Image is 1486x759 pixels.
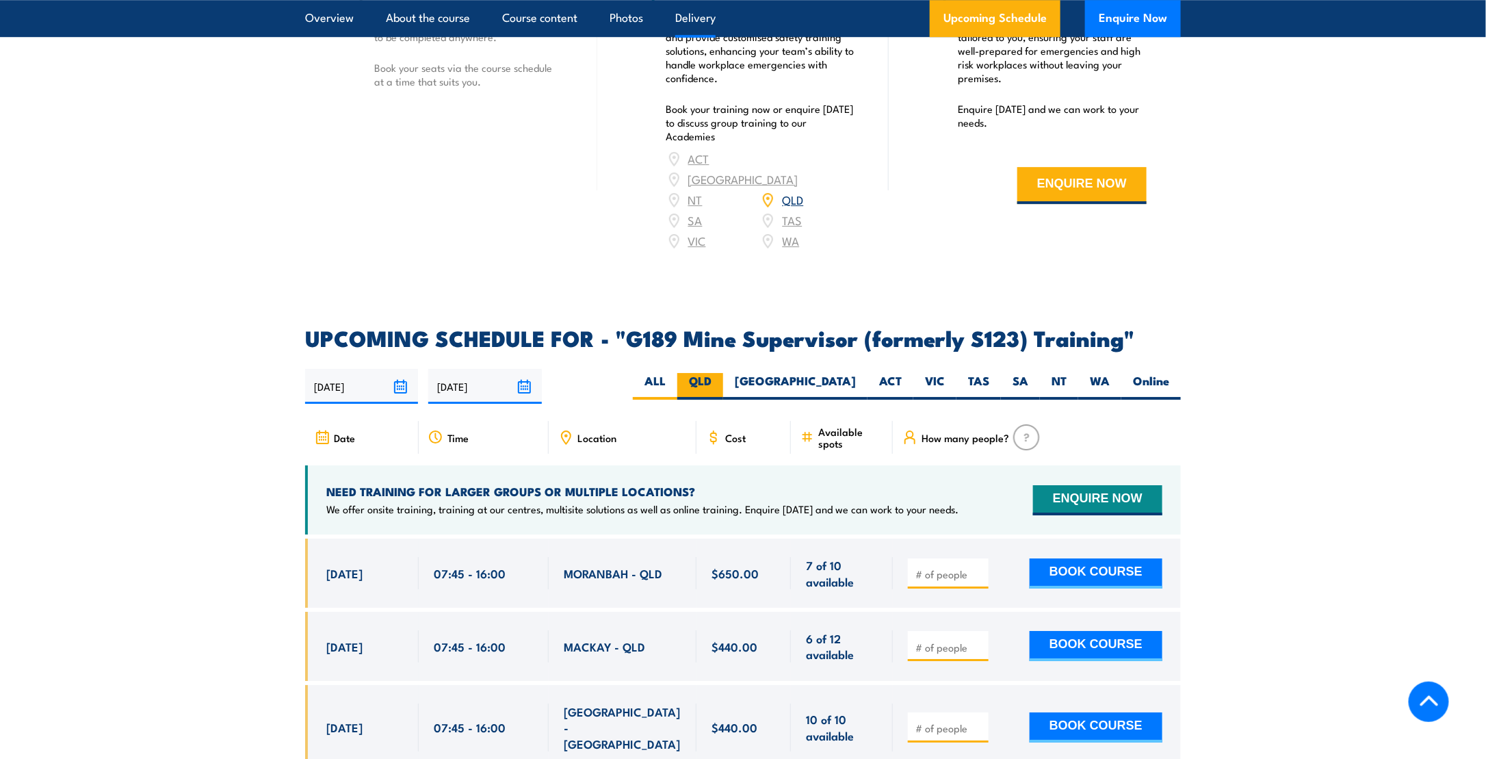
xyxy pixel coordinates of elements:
[666,16,855,85] p: Our Academies are located nationally and provide customised safety training solutions, enhancing ...
[725,432,746,443] span: Cost
[434,565,506,581] span: 07:45 - 16:00
[1033,485,1162,515] button: ENQUIRE NOW
[1121,373,1181,400] label: Online
[922,432,1009,443] span: How many people?
[677,373,723,400] label: QLD
[326,484,959,499] h4: NEED TRAINING FOR LARGER GROUPS OR MULTIPLE LOCATIONS?
[374,61,563,88] p: Book your seats via the course schedule at a time that suits you.
[326,565,363,581] span: [DATE]
[712,565,759,581] span: $650.00
[806,711,878,743] span: 10 of 10 available
[1017,167,1147,204] button: ENQUIRE NOW
[1001,373,1040,400] label: SA
[958,102,1147,129] p: Enquire [DATE] and we can work to your needs.
[915,567,984,581] input: # of people
[712,719,757,735] span: $440.00
[428,369,541,404] input: To date
[958,16,1147,85] p: We offer convenient nationwide training tailored to you, ensuring your staff are well-prepared fo...
[326,719,363,735] span: [DATE]
[434,719,506,735] span: 07:45 - 16:00
[782,191,803,207] a: QLD
[305,369,418,404] input: From date
[633,373,677,400] label: ALL
[334,432,355,443] span: Date
[434,639,506,654] span: 07:45 - 16:00
[806,557,878,589] span: 7 of 10 available
[1030,631,1162,661] button: BOOK COURSE
[868,373,913,400] label: ACT
[577,432,616,443] span: Location
[564,565,662,581] span: MORANBAH - QLD
[564,704,681,751] span: [GEOGRAPHIC_DATA] - [GEOGRAPHIC_DATA]
[915,721,984,735] input: # of people
[913,373,956,400] label: VIC
[447,432,469,443] span: Time
[1030,712,1162,743] button: BOOK COURSE
[1078,373,1121,400] label: WA
[806,630,878,662] span: 6 of 12 available
[564,639,645,654] span: MACKAY - QLD
[1030,558,1162,589] button: BOOK COURSE
[818,426,883,449] span: Available spots
[326,502,959,516] p: We offer onsite training, training at our centres, multisite solutions as well as online training...
[956,373,1001,400] label: TAS
[723,373,868,400] label: [GEOGRAPHIC_DATA]
[326,639,363,654] span: [DATE]
[915,641,984,654] input: # of people
[305,328,1181,347] h2: UPCOMING SCHEDULE FOR - "G189 Mine Supervisor (formerly S123) Training"
[1040,373,1078,400] label: NT
[712,639,757,654] span: $440.00
[666,102,855,143] p: Book your training now or enquire [DATE] to discuss group training to our Academies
